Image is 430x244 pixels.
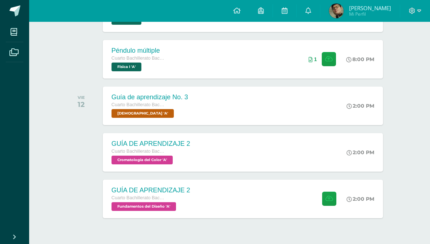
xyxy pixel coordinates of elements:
div: GUÍA DE APRENDIZAJE 2 [112,140,190,148]
span: Mi Perfil [349,11,391,17]
img: a0ee197b2caa39667a157ba7b16f801a.png [329,4,344,18]
div: Guía de aprendizaje No. 3 [112,93,188,101]
div: 2:00 PM [347,196,374,202]
div: 12 [78,100,85,109]
span: Biblia 'A' [112,109,174,118]
span: Cuarto Bachillerato Bachillerato en CCLL con Orientación en Diseño Gráfico [112,56,166,61]
div: 8:00 PM [346,56,374,63]
span: [PERSON_NAME] [349,4,391,12]
div: 2:00 PM [347,103,374,109]
span: Física I 'A' [112,63,141,71]
span: Fundamentos del Diseño 'A' [112,202,176,211]
div: GUÍA DE APRENDIZAJE 2 [112,187,190,194]
span: 1 [314,56,317,62]
span: Cuarto Bachillerato Bachillerato en CCLL con Orientación en Diseño Gráfico [112,102,166,107]
div: Péndulo múltiple [112,47,166,55]
div: VIE [78,95,85,100]
span: Cromatología del Color 'A' [112,156,173,164]
div: Archivos entregados [309,56,317,62]
span: Cuarto Bachillerato Bachillerato en CCLL con Orientación en Diseño Gráfico [112,195,166,200]
span: Cuarto Bachillerato Bachillerato en CCLL con Orientación en Diseño Gráfico [112,149,166,154]
div: 2:00 PM [347,149,374,156]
